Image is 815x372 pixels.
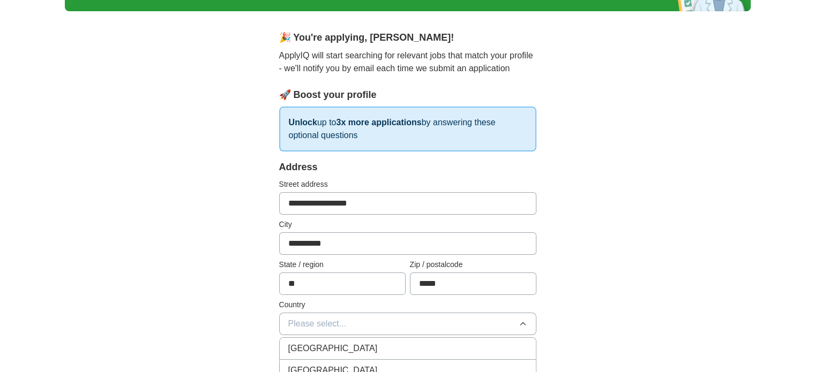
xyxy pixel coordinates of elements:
div: Address [279,160,536,174]
button: Please select... [279,313,536,335]
p: up to by answering these optional questions [279,107,536,151]
label: Country [279,299,536,310]
div: 🚀 Boost your profile [279,88,536,102]
span: [GEOGRAPHIC_DATA] [288,342,378,355]
span: Please select... [288,317,347,330]
label: Zip / postalcode [410,259,536,270]
strong: Unlock [289,118,317,127]
label: State / region [279,259,406,270]
strong: 3x more applications [336,118,421,127]
label: City [279,219,536,230]
p: ApplyIQ will start searching for relevant jobs that match your profile - we'll notify you by emai... [279,49,536,75]
div: 🎉 You're applying , [PERSON_NAME] ! [279,31,536,45]
label: Street address [279,179,536,190]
